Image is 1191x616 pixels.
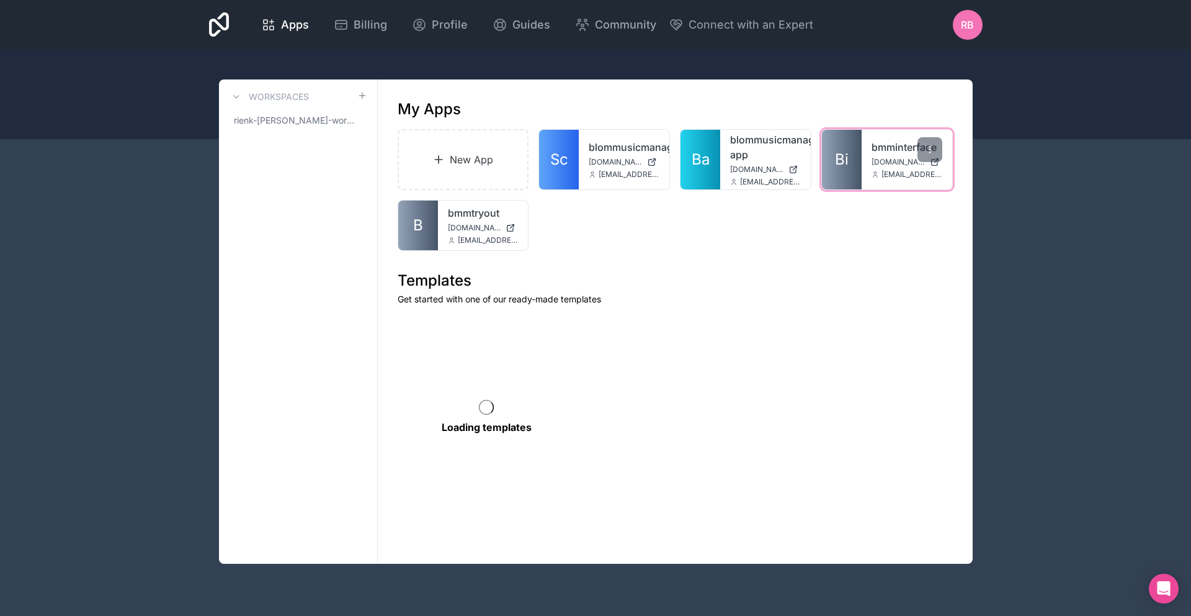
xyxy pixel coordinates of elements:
span: Connect with an Expert [689,16,813,34]
button: Connect with an Expert [669,16,813,34]
span: [EMAIL_ADDRESS][DOMAIN_NAME] [458,235,519,245]
span: [DOMAIN_NAME] [589,157,642,167]
a: B [398,201,438,250]
div: Open Intercom Messenger [1149,574,1179,604]
a: Billing [324,11,397,38]
p: Loading templates [442,420,532,435]
a: rienk-[PERSON_NAME]-workspace [229,109,367,132]
span: [EMAIL_ADDRESS][DOMAIN_NAME] [740,177,801,187]
span: Sc [550,150,568,170]
a: [DOMAIN_NAME] [448,223,519,233]
a: New App [398,129,529,190]
a: Bi [822,130,862,189]
a: Workspaces [229,89,309,104]
span: [EMAIL_ADDRESS][DOMAIN_NAME] [881,170,942,179]
a: Sc [539,130,579,189]
span: Guides [512,16,550,34]
a: blommusicmanagement [589,140,659,155]
span: Community [595,16,656,34]
a: Community [565,11,666,38]
p: Get started with one of our ready-made templates [398,293,953,306]
a: Apps [251,11,319,38]
span: [EMAIL_ADDRESS][DOMAIN_NAME] [599,170,659,179]
span: RB [961,17,974,32]
h1: Templates [398,271,953,291]
span: Ba [692,150,710,170]
a: [DOMAIN_NAME] [730,165,801,174]
a: Guides [483,11,560,38]
a: [DOMAIN_NAME] [589,157,659,167]
span: Apps [281,16,309,34]
span: [DOMAIN_NAME] [730,165,783,174]
a: bmminterface [872,140,942,155]
a: Profile [402,11,478,38]
span: Billing [354,16,387,34]
h1: My Apps [398,99,461,119]
a: Ba [680,130,720,189]
a: blommusicmanagement-app [730,132,801,162]
a: [DOMAIN_NAME] [872,157,942,167]
a: bmmtryout [448,206,519,220]
h3: Workspaces [249,91,309,103]
span: Profile [432,16,468,34]
span: [DOMAIN_NAME] [448,223,501,233]
span: [DOMAIN_NAME] [872,157,925,167]
span: Bi [835,150,849,170]
span: B [413,215,423,235]
span: rienk-[PERSON_NAME]-workspace [234,114,357,127]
